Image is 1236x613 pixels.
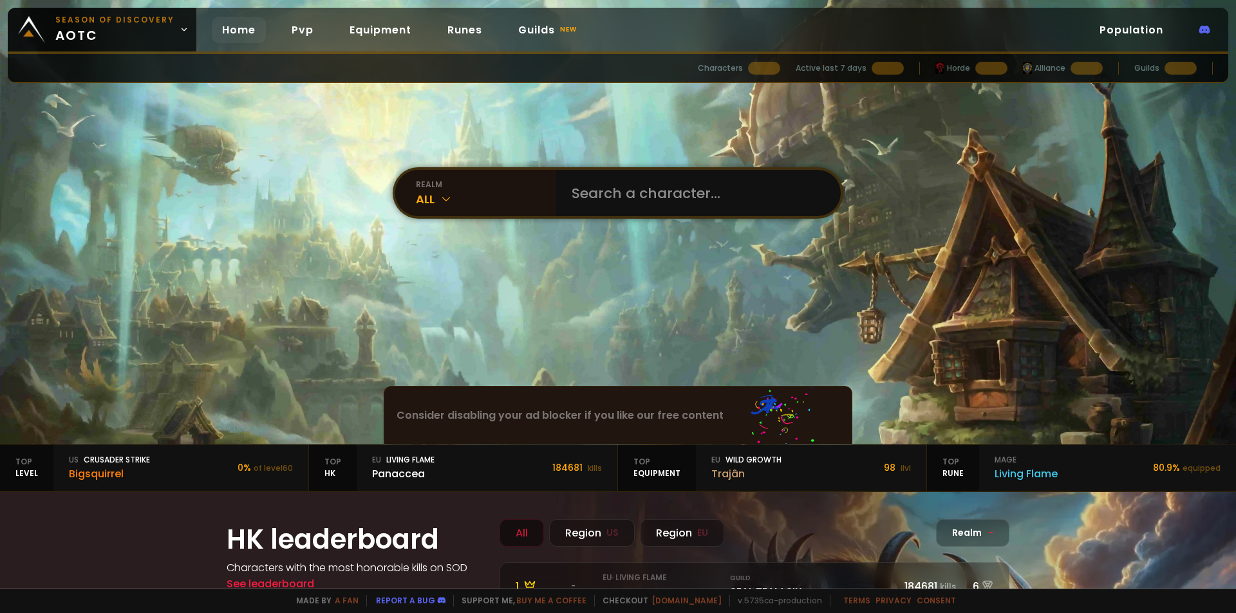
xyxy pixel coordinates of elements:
a: a fan [335,595,359,606]
a: [DOMAIN_NAME] [651,595,722,606]
div: Trajân [711,466,782,482]
span: Top [324,456,341,468]
span: us [69,454,79,466]
div: Bigsquirrel [69,466,150,482]
small: ilvl [901,462,911,473]
a: TopRunemageLiving Flame80.9%equipped [927,444,1236,491]
div: Alliance [1023,62,1065,74]
div: HK [309,444,357,491]
span: Top [942,456,964,468]
h1: HK leaderboard [227,519,484,560]
small: Season of Discovery [55,14,174,26]
a: Equipment [339,17,422,43]
a: 1 -eu· Living FlamePanaccea GuildSEAL TEAM SIX184681kills6 [500,562,1009,610]
a: TopequipmenteuWild GrowthTrajân98 ilvl [618,444,927,491]
div: Wild Growth [711,454,782,466]
div: All [416,190,556,208]
small: of level 60 [254,462,293,473]
a: Report a bug [376,595,435,606]
div: Living Flame [372,454,435,466]
div: Region [549,519,635,547]
div: Characters [698,62,743,74]
span: mage [995,454,1016,466]
div: equipment [618,444,696,491]
a: See leaderboard [227,576,314,591]
small: Guild [730,573,897,583]
span: v. 5735ca - production [729,595,822,607]
span: 184681 [904,579,937,594]
span: eu [372,454,381,466]
a: Season of Discoveryaotc [8,8,196,51]
img: horde [935,62,944,74]
div: All [500,519,544,547]
div: Horde [935,62,970,74]
div: 98 [884,461,911,475]
a: Guildsnew [508,17,590,43]
small: kills [940,581,956,593]
img: horde [1023,62,1032,74]
div: Panaccea [372,466,435,482]
small: equipped [1183,462,1221,473]
div: Active last 7 days [796,62,866,74]
h4: Characters with the most honorable kills on SOD [227,560,484,576]
a: Terms [843,595,870,606]
span: eu [711,454,720,466]
span: Support me, [453,595,586,607]
div: 80.9 % [1153,461,1221,475]
span: aotc [55,14,174,45]
div: Realm [936,519,1009,547]
a: Buy me a coffee [516,595,586,606]
a: Pvp [281,17,324,43]
div: 184681 [552,461,602,475]
div: Living Flame [995,466,1058,482]
span: - [571,580,576,592]
div: Panaccea [603,584,722,601]
a: Population [1089,17,1174,43]
div: 6 [960,578,993,594]
div: Crusader Strike [69,454,150,466]
div: Guilds [1134,62,1159,74]
a: Privacy [876,595,912,606]
div: 0 % [238,461,293,475]
div: SEAL TEAM SIX [730,573,897,599]
div: Region [640,519,724,547]
span: Made by [288,595,359,607]
span: - [988,526,993,540]
span: Checkout [594,595,722,607]
a: Home [212,17,266,43]
div: Consider disabling your ad blocker if you like our free content [384,387,852,444]
a: TopHKeuLiving FlamePanaccea184681 kills [309,444,618,491]
input: Search a character... [564,170,825,216]
div: 1 [516,578,563,594]
div: Rune [927,444,979,491]
small: new [557,22,579,37]
div: realm [416,179,556,190]
small: US [606,526,619,540]
span: Top [633,456,680,468]
small: EU [697,526,708,540]
span: Top [15,456,38,468]
small: kills [588,462,602,473]
small: eu · Living Flame [603,572,666,583]
a: Runes [437,17,492,43]
a: Consent [917,595,956,606]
